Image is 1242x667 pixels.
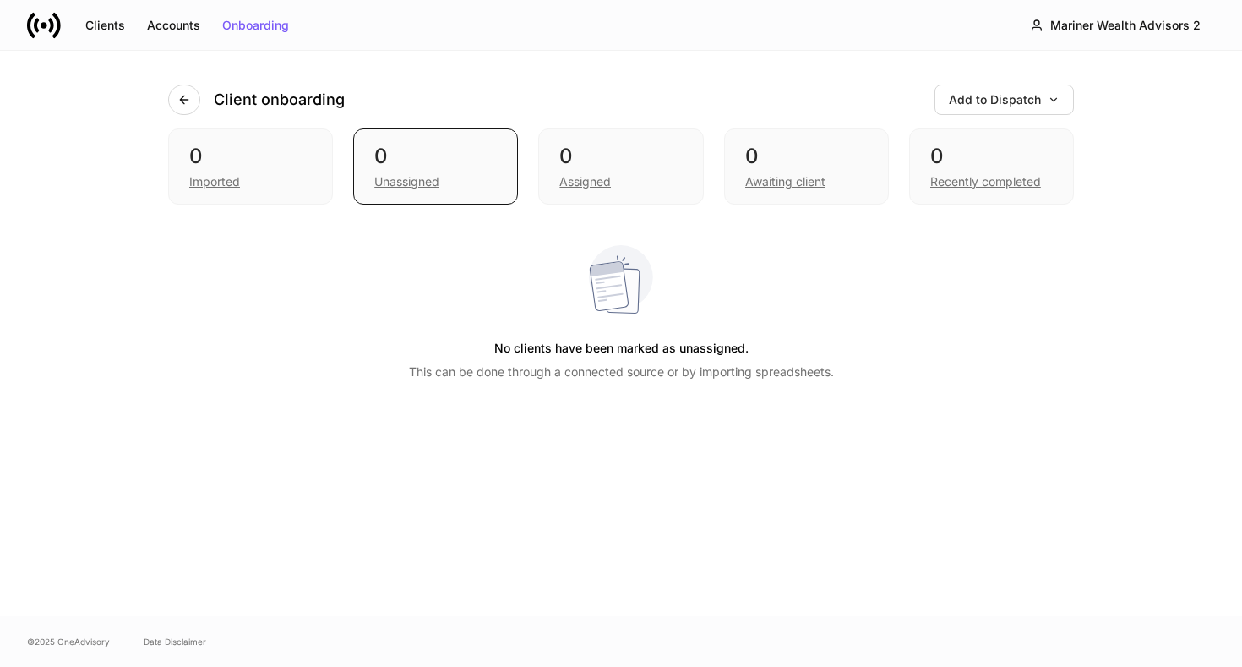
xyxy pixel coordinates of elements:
[189,143,312,170] div: 0
[909,128,1074,205] div: 0Recently completed
[934,85,1074,115] button: Add to Dispatch
[930,173,1041,190] div: Recently completed
[189,173,240,190] div: Imported
[85,19,125,31] div: Clients
[374,173,439,190] div: Unassigned
[724,128,889,205] div: 0Awaiting client
[74,12,136,39] button: Clients
[949,94,1060,106] div: Add to Dispatch
[538,128,703,205] div: 0Assigned
[27,635,110,648] span: © 2025 OneAdvisory
[409,364,834,380] p: This can be done through a connected source or by importing spreadsheets.
[374,143,497,170] div: 0
[144,635,206,648] a: Data Disclaimer
[930,143,1053,170] div: 0
[494,333,749,364] h5: No clients have been marked as unassigned.
[136,12,211,39] button: Accounts
[1050,19,1201,31] div: Mariner Wealth Advisors 2
[559,143,682,170] div: 0
[559,173,611,190] div: Assigned
[745,173,825,190] div: Awaiting client
[147,19,200,31] div: Accounts
[222,19,289,31] div: Onboarding
[214,90,345,110] h4: Client onboarding
[353,128,518,205] div: 0Unassigned
[1016,10,1215,41] button: Mariner Wealth Advisors 2
[168,128,333,205] div: 0Imported
[745,143,868,170] div: 0
[211,12,300,39] button: Onboarding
